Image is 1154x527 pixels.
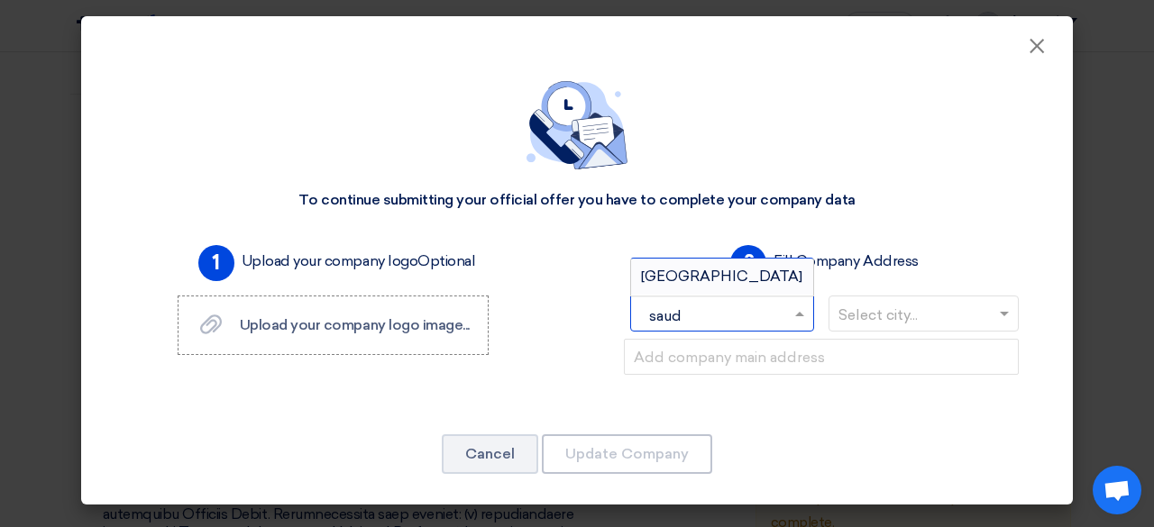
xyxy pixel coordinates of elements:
[641,268,802,285] font: [GEOGRAPHIC_DATA]
[1028,32,1046,68] font: ×
[774,252,918,269] font: Fill Company Address
[1013,29,1060,65] button: Close
[527,81,627,169] img: empty_state_contact.svg
[240,316,470,333] font: Upload your company logo image...
[1093,466,1141,514] a: Open chat
[542,434,712,474] button: Update Company
[565,445,689,462] font: Update Company
[417,252,475,269] font: Optional
[242,252,417,269] font: Upload your company logo
[212,250,220,275] font: 1
[624,339,1019,375] input: Add company main address
[744,250,755,275] font: 2
[298,191,855,208] font: To continue submitting your official offer you have to complete your company data
[442,434,538,474] button: Cancel
[465,445,515,462] font: Cancel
